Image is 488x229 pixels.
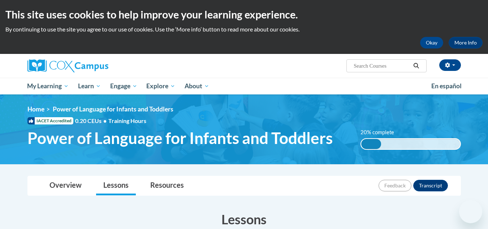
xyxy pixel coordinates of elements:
[180,78,214,94] a: About
[360,128,402,136] label: 20% complete
[142,78,180,94] a: Explore
[27,210,461,228] h3: Lessons
[27,117,73,124] span: IACET Accredited
[23,78,74,94] a: My Learning
[439,59,461,71] button: Account Settings
[420,37,443,48] button: Okay
[73,78,105,94] a: Learn
[105,78,142,94] a: Engage
[413,180,448,191] button: Transcript
[108,117,146,124] span: Training Hours
[110,82,137,90] span: Engage
[27,105,44,113] a: Home
[53,105,173,113] span: Power of Language for Infants and Toddlers
[146,82,175,90] span: Explore
[27,128,333,148] span: Power of Language for Infants and Toddlers
[27,82,69,90] span: My Learning
[78,82,101,90] span: Learn
[143,176,191,195] a: Resources
[103,117,107,124] span: •
[5,7,483,22] h2: This site uses cookies to help improve your learning experience.
[42,176,89,195] a: Overview
[459,200,482,223] iframe: Button to launch messaging window
[17,78,472,94] div: Main menu
[185,82,209,90] span: About
[27,59,165,72] a: Cox Campus
[431,82,462,90] span: En español
[379,180,411,191] button: Feedback
[5,25,483,33] p: By continuing to use the site you agree to our use of cookies. Use the ‘More info’ button to read...
[427,79,466,94] a: En español
[361,139,381,149] div: 20% complete
[96,176,136,195] a: Lessons
[411,62,422,70] button: Search
[353,62,411,70] input: Search Courses
[449,37,483,48] a: More Info
[75,117,108,125] span: 0.20 CEUs
[27,59,108,72] img: Cox Campus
